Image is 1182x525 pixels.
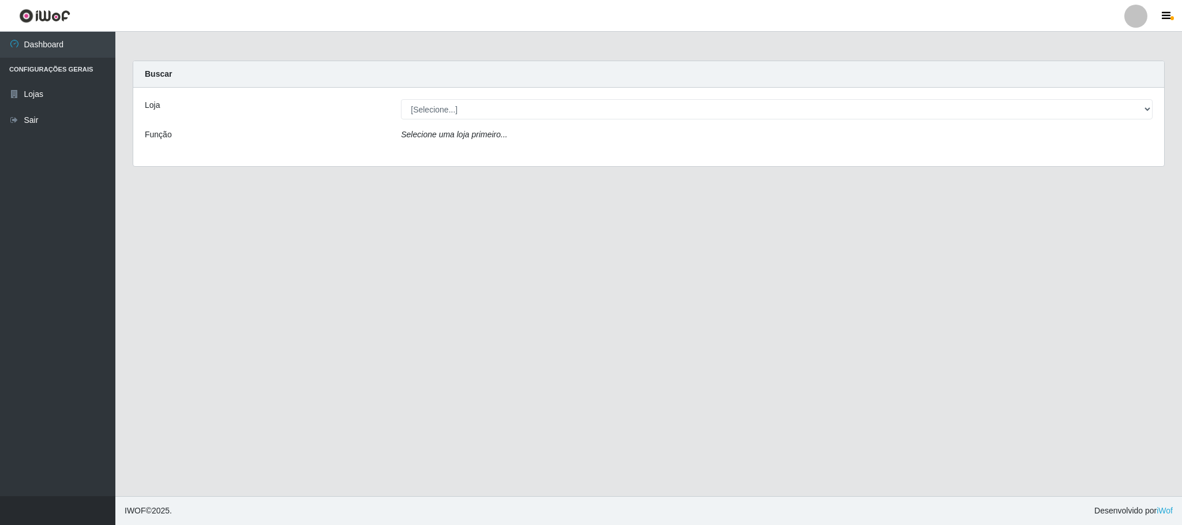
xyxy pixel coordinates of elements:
[1094,505,1173,517] span: Desenvolvido por
[145,69,172,78] strong: Buscar
[145,99,160,111] label: Loja
[125,506,146,515] span: IWOF
[145,129,172,141] label: Função
[401,130,507,139] i: Selecione uma loja primeiro...
[19,9,70,23] img: CoreUI Logo
[1157,506,1173,515] a: iWof
[125,505,172,517] span: © 2025 .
